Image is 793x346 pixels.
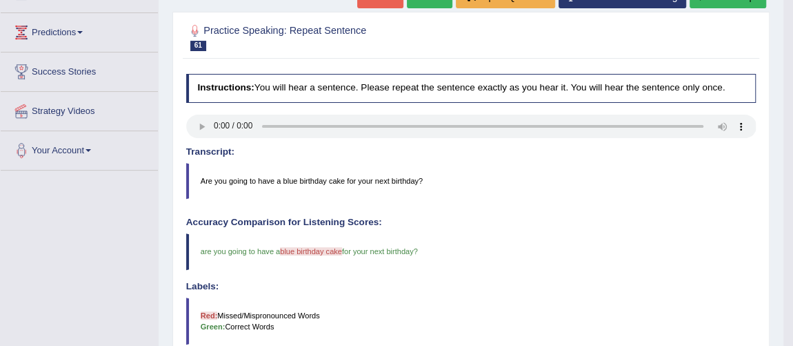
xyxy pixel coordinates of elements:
h4: You will hear a sentence. Please repeat the sentence exactly as you hear it. You will hear the se... [186,74,756,103]
span: ? [414,247,418,256]
h4: Transcript: [186,147,756,157]
b: Instructions: [197,82,254,93]
span: blue birthday cake [280,247,342,256]
b: Green: [201,323,225,331]
a: Predictions [1,13,158,48]
b: Red: [201,311,218,320]
h4: Accuracy Comparison for Listening Scores: [186,218,756,228]
blockquote: Are you going to have a blue birthday cake for your next birthday? [186,163,756,199]
a: Your Account [1,131,158,166]
h4: Labels: [186,282,756,292]
a: Strategy Videos [1,92,158,126]
span: are you going to have a [201,247,280,256]
a: Success Stories [1,52,158,87]
h2: Practice Speaking: Repeat Sentence [186,22,540,51]
span: for your next birthday [342,247,414,256]
span: 61 [190,41,206,51]
blockquote: Missed/Mispronounced Words Correct Words [186,298,756,345]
